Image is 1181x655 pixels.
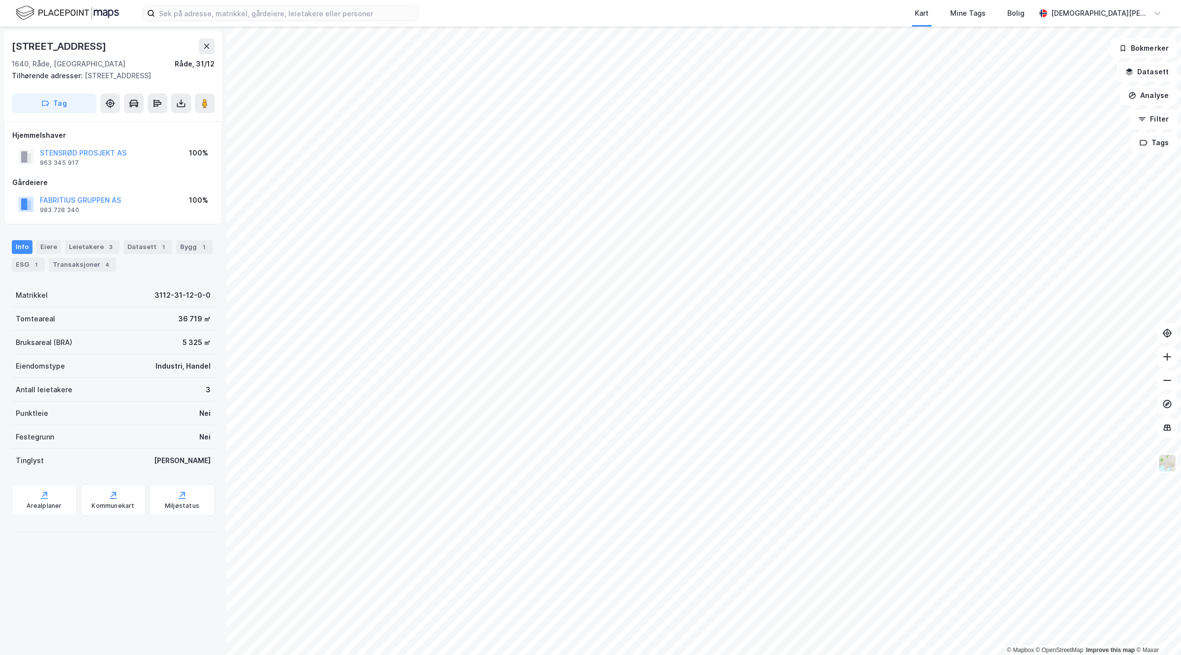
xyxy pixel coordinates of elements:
[158,242,168,252] div: 1
[40,159,79,167] div: 963 345 917
[12,129,214,141] div: Hjemmelshaver
[199,431,211,443] div: Nei
[16,337,72,348] div: Bruksareal (BRA)
[16,384,72,396] div: Antall leietakere
[1120,86,1177,105] button: Analyse
[155,6,418,21] input: Søk på adresse, matrikkel, gårdeiere, leietakere eller personer
[102,260,112,270] div: 4
[12,94,96,113] button: Tag
[12,177,214,188] div: Gårdeiere
[175,58,215,70] div: Råde, 31/12
[12,70,207,82] div: [STREET_ADDRESS]
[1117,62,1177,82] button: Datasett
[950,7,986,19] div: Mine Tags
[155,289,211,301] div: 3112-31-12-0-0
[31,260,41,270] div: 1
[12,58,125,70] div: 1640, Råde, [GEOGRAPHIC_DATA]
[40,206,79,214] div: 983 728 340
[16,431,54,443] div: Festegrunn
[16,360,65,372] div: Eiendomstype
[106,242,116,252] div: 3
[1051,7,1150,19] div: [DEMOGRAPHIC_DATA][PERSON_NAME]
[189,194,208,206] div: 100%
[1132,608,1181,655] iframe: Chat Widget
[65,240,120,254] div: Leietakere
[16,313,55,325] div: Tomteareal
[1158,454,1177,472] img: Z
[1086,647,1135,654] a: Improve this map
[36,240,61,254] div: Eiere
[12,258,45,272] div: ESG
[16,407,48,419] div: Punktleie
[176,240,213,254] div: Bygg
[183,337,211,348] div: 5 325 ㎡
[199,407,211,419] div: Nei
[12,240,32,254] div: Info
[49,258,116,272] div: Transaksjoner
[206,384,211,396] div: 3
[1036,647,1084,654] a: OpenStreetMap
[92,502,134,510] div: Kommunekart
[12,38,108,54] div: [STREET_ADDRESS]
[1130,109,1177,129] button: Filter
[124,240,172,254] div: Datasett
[178,313,211,325] div: 36 719 ㎡
[16,289,48,301] div: Matrikkel
[915,7,929,19] div: Kart
[16,455,44,467] div: Tinglyst
[155,360,211,372] div: Industri, Handel
[16,4,119,22] img: logo.f888ab2527a4732fd821a326f86c7f29.svg
[27,502,62,510] div: Arealplaner
[1111,38,1177,58] button: Bokmerker
[154,455,211,467] div: [PERSON_NAME]
[199,242,209,252] div: 1
[12,71,85,80] span: Tilhørende adresser:
[1007,647,1034,654] a: Mapbox
[189,147,208,159] div: 100%
[165,502,199,510] div: Miljøstatus
[1007,7,1025,19] div: Bolig
[1131,133,1177,153] button: Tags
